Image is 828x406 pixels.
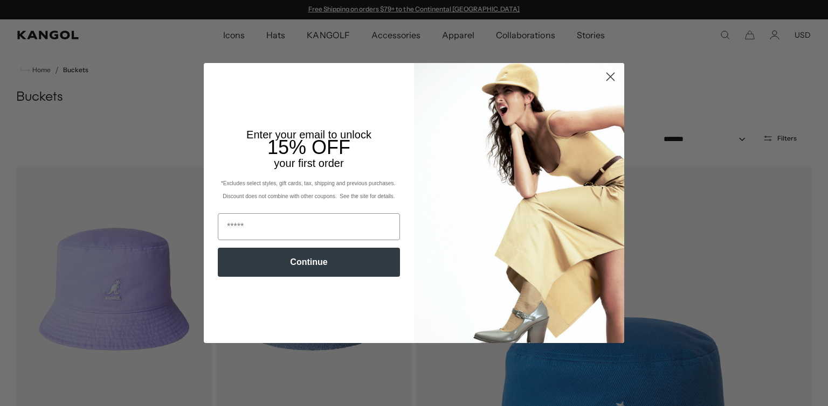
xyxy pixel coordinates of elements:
span: *Excludes select styles, gift cards, tax, shipping and previous purchases. Discount does not comb... [221,180,397,199]
input: Email [218,213,400,240]
button: Close dialog [601,67,620,86]
span: your first order [274,157,343,169]
span: 15% OFF [267,136,350,158]
button: Continue [218,248,400,277]
img: 93be19ad-e773-4382-80b9-c9d740c9197f.jpeg [414,63,624,343]
span: Enter your email to unlock [246,129,371,141]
